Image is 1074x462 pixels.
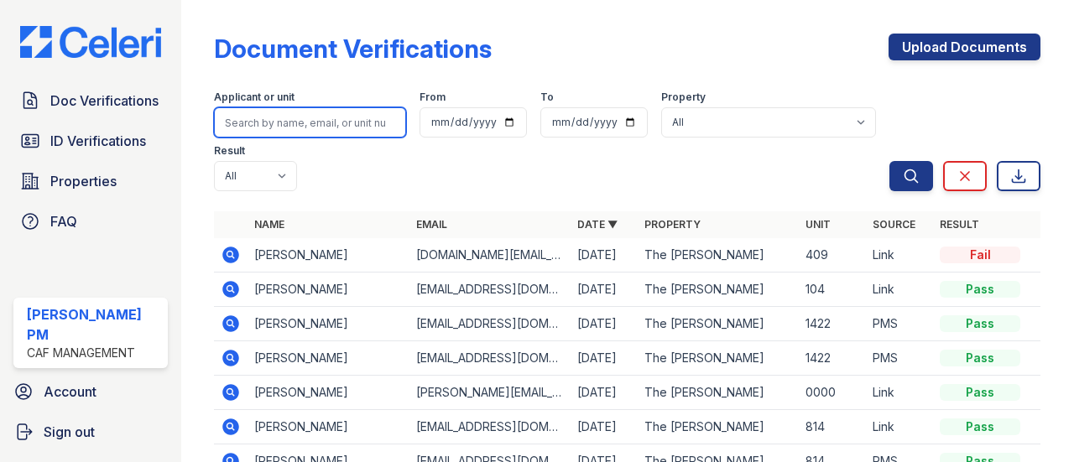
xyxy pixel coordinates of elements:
[540,91,554,104] label: To
[799,273,866,307] td: 104
[409,376,571,410] td: [PERSON_NAME][EMAIL_ADDRESS][PERSON_NAME][DOMAIN_NAME]
[638,238,799,273] td: The [PERSON_NAME]
[940,281,1020,298] div: Pass
[940,315,1020,332] div: Pass
[13,205,168,238] a: FAQ
[571,273,638,307] td: [DATE]
[248,238,409,273] td: [PERSON_NAME]
[638,273,799,307] td: The [PERSON_NAME]
[873,218,915,231] a: Source
[214,34,492,64] div: Document Verifications
[409,307,571,341] td: [EMAIL_ADDRESS][DOMAIN_NAME]
[7,375,175,408] a: Account
[571,376,638,410] td: [DATE]
[866,376,933,410] td: Link
[805,218,831,231] a: Unit
[940,384,1020,401] div: Pass
[50,91,159,111] span: Doc Verifications
[50,211,77,231] span: FAQ
[866,341,933,376] td: PMS
[214,107,406,138] input: Search by name, email, or unit number
[409,273,571,307] td: [EMAIL_ADDRESS][DOMAIN_NAME]
[571,410,638,444] td: [DATE]
[644,218,701,231] a: Property
[940,218,979,231] a: Result
[50,131,146,151] span: ID Verifications
[940,247,1020,263] div: Fail
[638,341,799,376] td: The [PERSON_NAME]
[409,410,571,444] td: [EMAIL_ADDRESS][DOMAIN_NAME]
[44,382,96,402] span: Account
[420,91,446,104] label: From
[248,410,409,444] td: [PERSON_NAME]
[866,410,933,444] td: Link
[799,307,866,341] td: 1422
[940,418,1020,435] div: Pass
[7,26,175,58] img: CE_Logo_Blue-a8612792a0a2168367f1c8372b55b34899dd931a85d93a1a3d3e32e68fde9ad4.png
[638,410,799,444] td: The [PERSON_NAME]
[214,91,295,104] label: Applicant or unit
[13,164,168,198] a: Properties
[248,376,409,410] td: [PERSON_NAME]
[889,34,1040,60] a: Upload Documents
[571,341,638,376] td: [DATE]
[13,124,168,158] a: ID Verifications
[248,273,409,307] td: [PERSON_NAME]
[50,171,117,191] span: Properties
[248,307,409,341] td: [PERSON_NAME]
[799,410,866,444] td: 814
[27,304,161,345] div: [PERSON_NAME] PM
[866,238,933,273] td: Link
[638,307,799,341] td: The [PERSON_NAME]
[44,422,95,442] span: Sign out
[799,376,866,410] td: 0000
[409,238,571,273] td: [DOMAIN_NAME][EMAIL_ADDRESS][DOMAIN_NAME]
[571,238,638,273] td: [DATE]
[27,345,161,361] div: CAF Management
[571,307,638,341] td: [DATE]
[799,238,866,273] td: 409
[7,415,175,449] a: Sign out
[866,273,933,307] td: Link
[13,84,168,117] a: Doc Verifications
[661,91,706,104] label: Property
[409,341,571,376] td: [EMAIL_ADDRESS][DOMAIN_NAME]
[254,218,284,231] a: Name
[214,144,245,158] label: Result
[577,218,618,231] a: Date ▼
[866,307,933,341] td: PMS
[940,350,1020,366] div: Pass
[248,341,409,376] td: [PERSON_NAME]
[799,341,866,376] td: 1422
[416,218,447,231] a: Email
[638,376,799,410] td: The [PERSON_NAME]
